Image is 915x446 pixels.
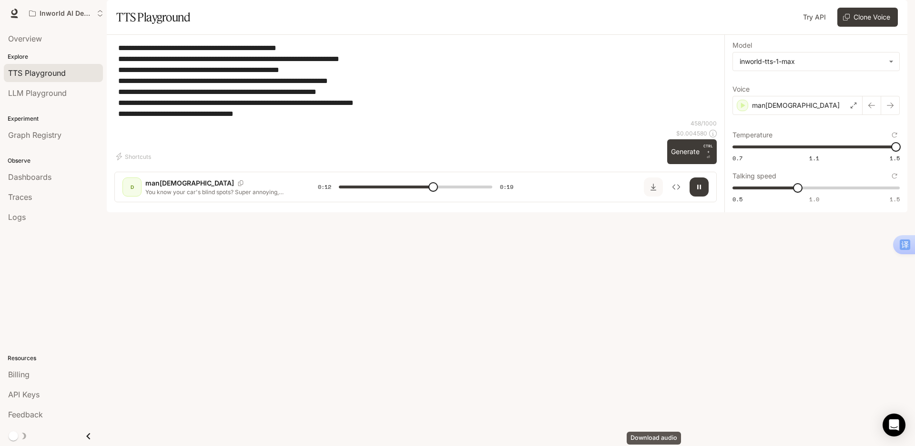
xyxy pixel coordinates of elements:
[40,10,93,18] p: Inworld AI Demos
[890,195,900,203] span: 1.5
[114,149,155,164] button: Shortcuts
[145,188,295,196] p: You know your car's blind spots? Super annoying, right? Well, check this out. This blind spot mir...
[740,57,884,66] div: inworld-tts-1-max
[500,182,513,192] span: 0:19
[703,143,713,160] p: ⏎
[809,195,819,203] span: 1.0
[732,42,752,49] p: Model
[733,52,899,71] div: inworld-tts-1-max
[124,179,140,195] div: D
[889,130,900,140] button: Reset to default
[890,154,900,162] span: 1.5
[703,143,713,155] p: CTRL +
[889,171,900,181] button: Reset to default
[25,4,108,23] button: Open workspace menu
[732,195,742,203] span: 0.5
[116,8,190,27] h1: TTS Playground
[732,173,776,179] p: Talking speed
[627,432,681,445] div: Download audio
[837,8,898,27] button: Clone Voice
[799,8,830,27] a: Try API
[644,177,663,197] button: Download audio
[318,182,331,192] span: 0:12
[732,154,742,162] span: 0.7
[883,414,905,436] div: Open Intercom Messenger
[691,119,717,127] p: 458 / 1000
[667,177,686,197] button: Inspect
[145,178,234,188] p: man[DEMOGRAPHIC_DATA]
[809,154,819,162] span: 1.1
[732,132,773,138] p: Temperature
[234,180,247,186] button: Copy Voice ID
[732,86,750,93] p: Voice
[752,101,840,110] p: man[DEMOGRAPHIC_DATA]
[667,139,717,164] button: GenerateCTRL +⏎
